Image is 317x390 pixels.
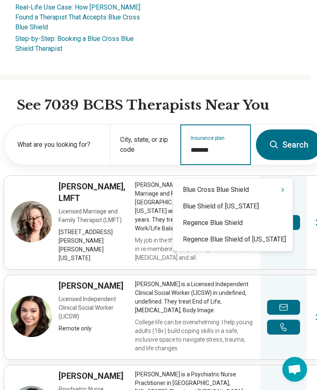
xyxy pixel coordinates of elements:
div: Blue Cross Blue Shield [173,182,293,198]
div: Regence Blue Shield [173,215,293,231]
button: Make a phone call [267,320,300,335]
div: Regence Blue Shield of [US_STATE] [173,231,293,248]
a: Real-Life Use Case: How [PERSON_NAME] Found a Therapist That Accepts Blue Cross Blue Shield [15,3,140,31]
a: Open chat [282,357,307,382]
a: Step-by-Step: Booking a Blue Cross Blue Shield Therapist [15,35,134,53]
button: Send a message [267,300,300,315]
label: What are you looking for? [17,140,100,150]
div: Blue Shield of [US_STATE] [173,198,293,215]
div: Suggestions [173,182,293,248]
